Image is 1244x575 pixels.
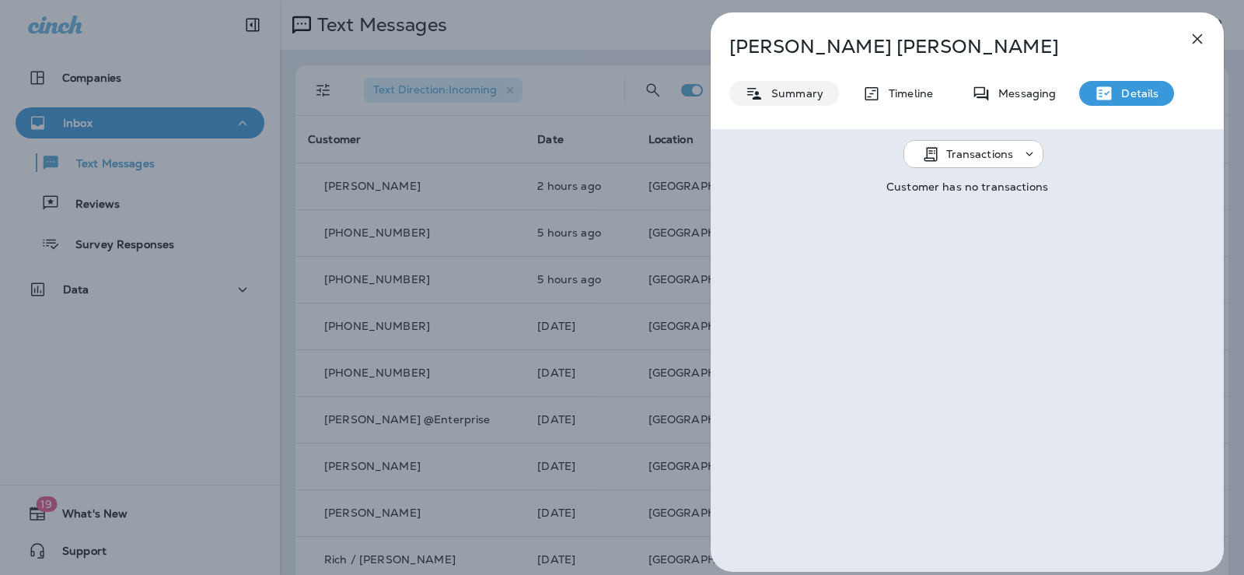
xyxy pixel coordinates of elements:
p: Details [1113,87,1158,100]
p: Messaging [991,87,1056,100]
p: Timeline [881,87,933,100]
p: Customer has no transactions [886,181,1048,193]
p: Transactions [946,148,1014,160]
p: Summary [764,87,823,100]
p: [PERSON_NAME] [PERSON_NAME] [729,36,1154,58]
